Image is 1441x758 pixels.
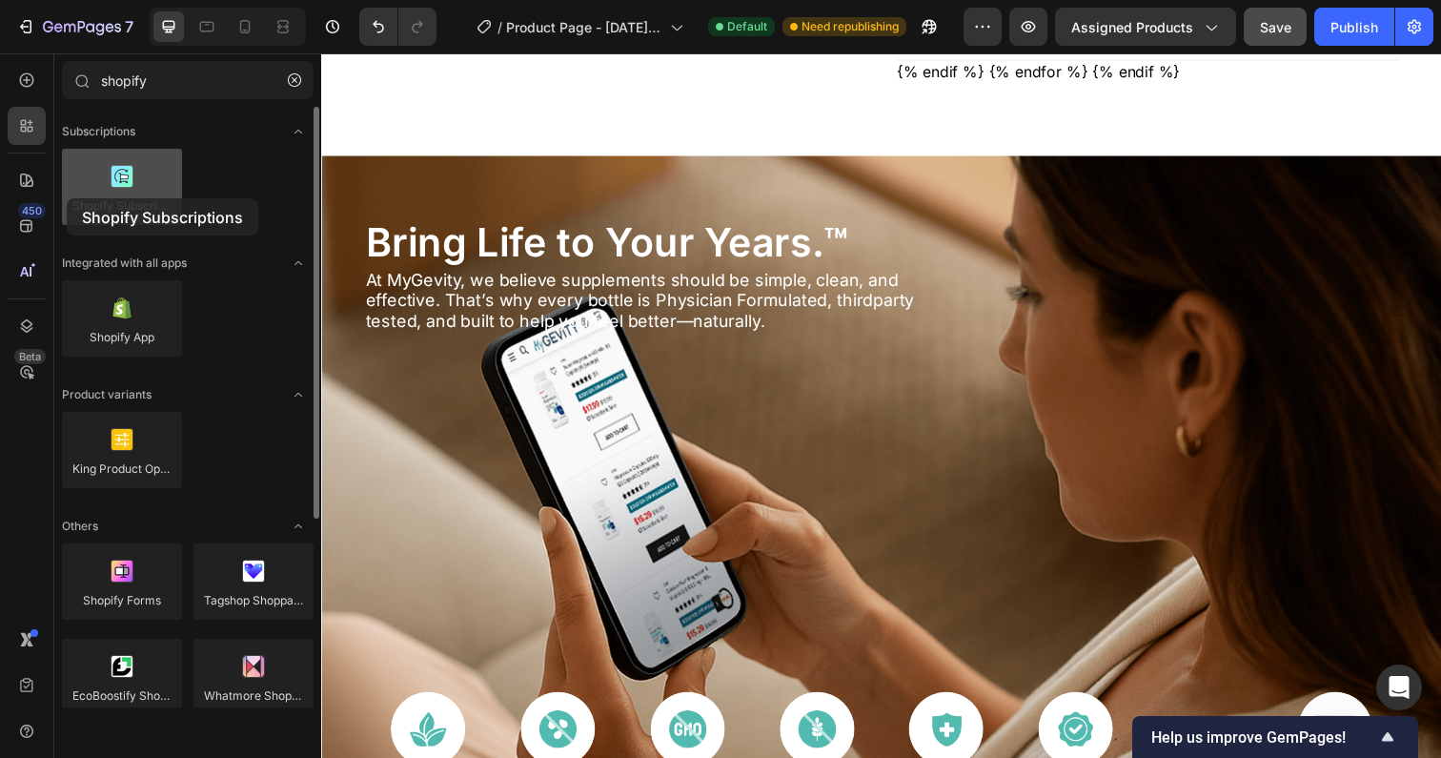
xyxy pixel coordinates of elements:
img: gempages_577431987166380582-bb589fe5-85f8-40a1-a8fb-827ad0e079d1.png [864,682,941,758]
iframe: Design area [321,53,1441,758]
div: 450 [18,203,46,218]
span: Others [62,518,98,535]
input: Search Shopify Apps [62,61,314,99]
img: gempages_577431987166380582-266272a2-5f5e-4008-9863-ba657cf4be04.png [203,652,279,728]
img: gempages_577431987166380582-548c7d6c-8c61-4679-bca4-c8c0e84dcb65.png [599,652,676,728]
span: Toggle open [283,116,314,147]
span: Need republishing [802,18,899,35]
span: Integrated with all apps [62,255,187,272]
img: gempages_577431987166380582-3c19c25b-88d8-4461-bf27-d23bbd62ae32.png [997,652,1073,728]
div: Beta [14,349,46,364]
img: gempages_577431987166380582-f2f5581f-5809-4485-b157-940ee16f64bd.png [71,652,147,728]
div: Publish [1330,17,1378,37]
span: Save [1260,19,1291,35]
div: Undo/Redo [359,8,436,46]
span: Subscriptions [62,123,135,140]
span: Toggle open [283,511,314,542]
img: gempages_577431987166380582-c4502485-084c-4448-820c-84dde1f74c3c.png [468,652,544,728]
span: Assigned Products [1071,17,1193,37]
button: Assigned Products [1055,8,1236,46]
p: 7 [125,15,133,38]
button: Show survey - Help us improve GemPages! [1151,726,1399,748]
span: Toggle open [283,379,314,410]
span: Default [727,18,767,35]
span: Product Page - [DATE] 11:49:00 [506,17,662,37]
button: Save [1244,8,1307,46]
button: Publish [1314,8,1394,46]
img: gempages_577431987166380582-4555d2e7-db62-4127-824a-b3d1ca9cc74f.png [732,652,808,728]
span: Product variants [62,386,152,403]
img: gempages_577431987166380582-3944aaaf-337f-48c0-868e-47f9ecc43525.png [335,652,412,728]
button: 7 [8,8,142,46]
span: Help us improve GemPages! [1151,728,1376,747]
span: Toggle open [283,248,314,278]
div: Open Intercom Messenger [1376,665,1422,710]
span: / [497,17,502,37]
